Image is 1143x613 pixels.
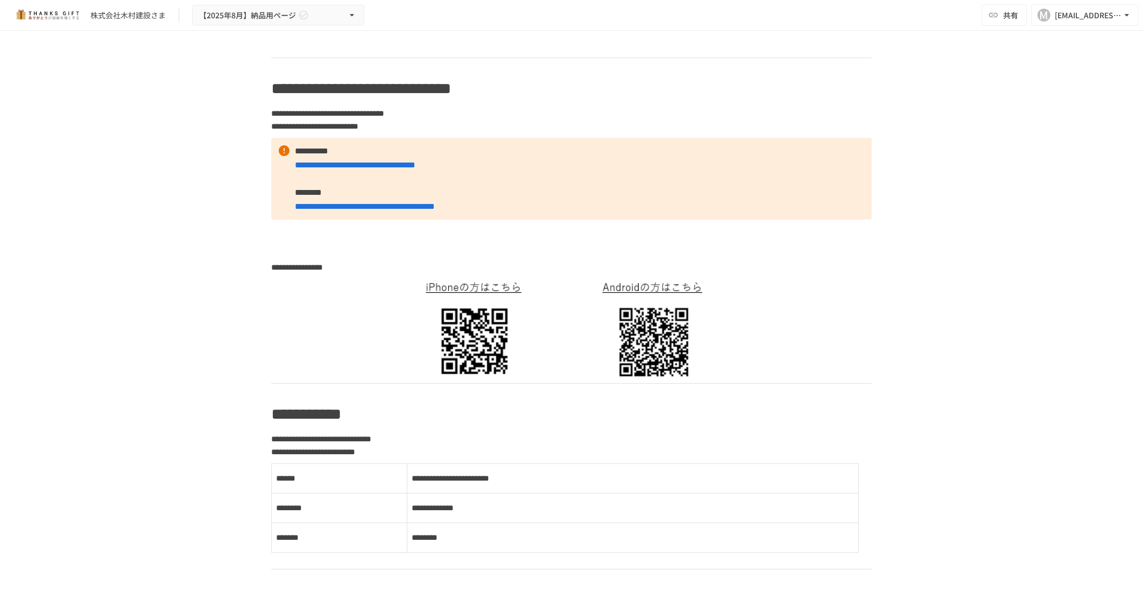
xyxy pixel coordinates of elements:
div: 株式会社木村建設さま [90,10,166,21]
div: M [1038,9,1050,22]
img: yE3MlILuB5yoMJLIvIuruww1FFU0joKMIrHL3wH5nFg [419,279,724,378]
img: mMP1OxWUAhQbsRWCurg7vIHe5HqDpP7qZo7fRoNLXQh [13,6,82,24]
div: [EMAIL_ADDRESS][DOMAIN_NAME] [1055,9,1121,22]
button: 共有 [982,4,1027,26]
button: 【2025年8月】納品用ページ [192,5,364,26]
span: 共有 [1003,9,1018,21]
span: 【2025年8月】納品用ページ [199,9,296,22]
button: M[EMAIL_ADDRESS][DOMAIN_NAME] [1031,4,1139,26]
